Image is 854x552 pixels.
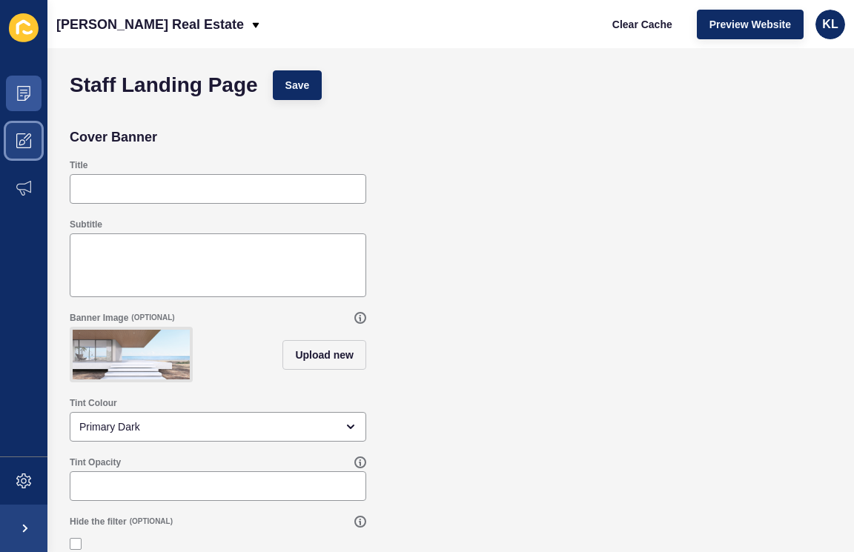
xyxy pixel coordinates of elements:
[822,17,838,32] span: KL
[70,516,127,528] label: Hide the filter
[70,78,258,93] h1: Staff Landing Page
[70,312,128,324] label: Banner Image
[70,456,121,468] label: Tint Opacity
[56,6,244,43] p: [PERSON_NAME] Real Estate
[70,219,102,230] label: Subtitle
[282,340,366,370] button: Upload new
[709,17,791,32] span: Preview Website
[295,348,354,362] span: Upload new
[70,130,157,144] h2: Cover Banner
[612,17,672,32] span: Clear Cache
[131,313,174,323] span: (OPTIONAL)
[600,10,685,39] button: Clear Cache
[285,78,310,93] span: Save
[273,70,322,100] button: Save
[130,516,173,527] span: (OPTIONAL)
[70,397,117,409] label: Tint Colour
[70,412,366,442] div: open menu
[697,10,804,39] button: Preview Website
[70,159,87,171] label: Title
[73,330,190,379] img: 83dcb723d03430c862a92e830ca699b8.png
